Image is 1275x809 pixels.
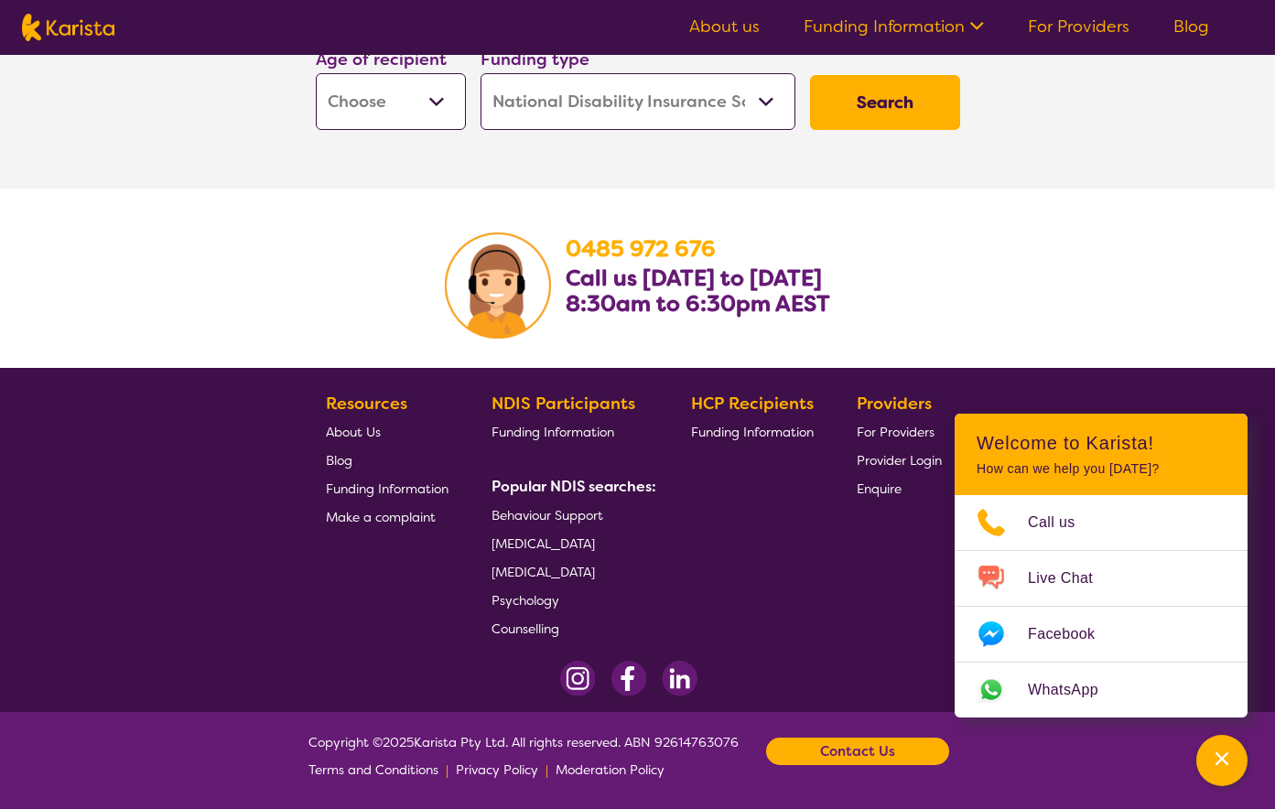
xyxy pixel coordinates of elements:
[1028,509,1097,536] span: Call us
[955,495,1248,717] ul: Choose channel
[1028,620,1117,648] span: Facebook
[556,756,665,783] a: Moderation Policy
[326,474,448,502] a: Funding Information
[1028,565,1115,592] span: Live Chat
[446,756,448,783] p: |
[610,661,647,696] img: Facebook
[492,424,614,440] span: Funding Information
[492,620,559,637] span: Counselling
[492,564,595,580] span: [MEDICAL_DATA]
[492,592,559,609] span: Psychology
[1028,16,1129,38] a: For Providers
[857,474,942,502] a: Enquire
[1173,16,1209,38] a: Blog
[456,761,538,778] span: Privacy Policy
[308,728,739,783] span: Copyright © 2025 Karista Pty Ltd. All rights reserved. ABN 92614763076
[662,661,697,696] img: LinkedIn
[857,417,942,446] a: For Providers
[566,234,716,264] a: 0485 972 676
[492,501,649,529] a: Behaviour Support
[492,477,656,496] b: Popular NDIS searches:
[857,480,902,497] span: Enquire
[857,424,935,440] span: For Providers
[556,761,665,778] span: Moderation Policy
[326,393,407,415] b: Resources
[566,264,822,293] b: Call us [DATE] to [DATE]
[492,529,649,557] a: [MEDICAL_DATA]
[810,75,960,130] button: Search
[955,414,1248,717] div: Channel Menu
[492,557,649,586] a: [MEDICAL_DATA]
[326,502,448,531] a: Make a complaint
[326,480,448,497] span: Funding Information
[456,756,538,783] a: Privacy Policy
[326,452,352,469] span: Blog
[560,661,596,696] img: Instagram
[492,507,603,523] span: Behaviour Support
[22,14,114,41] img: Karista logo
[492,614,649,642] a: Counselling
[326,424,381,440] span: About Us
[308,761,438,778] span: Terms and Conditions
[857,452,942,469] span: Provider Login
[326,509,436,525] span: Make a complaint
[691,424,814,440] span: Funding Information
[326,417,448,446] a: About Us
[566,289,830,318] b: 8:30am to 6:30pm AEST
[492,393,635,415] b: NDIS Participants
[857,446,942,474] a: Provider Login
[804,16,984,38] a: Funding Information
[492,535,595,552] span: [MEDICAL_DATA]
[445,232,551,339] img: Karista Client Service
[546,756,548,783] p: |
[1196,735,1248,786] button: Channel Menu
[820,738,895,765] b: Contact Us
[316,49,447,70] label: Age of recipient
[689,16,760,38] a: About us
[308,756,438,783] a: Terms and Conditions
[326,446,448,474] a: Blog
[955,663,1248,717] a: Web link opens in a new tab.
[857,393,932,415] b: Providers
[1028,676,1120,704] span: WhatsApp
[481,49,589,70] label: Funding type
[691,393,814,415] b: HCP Recipients
[492,586,649,614] a: Psychology
[977,432,1226,454] h2: Welcome to Karista!
[977,461,1226,477] p: How can we help you [DATE]?
[691,417,814,446] a: Funding Information
[492,417,649,446] a: Funding Information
